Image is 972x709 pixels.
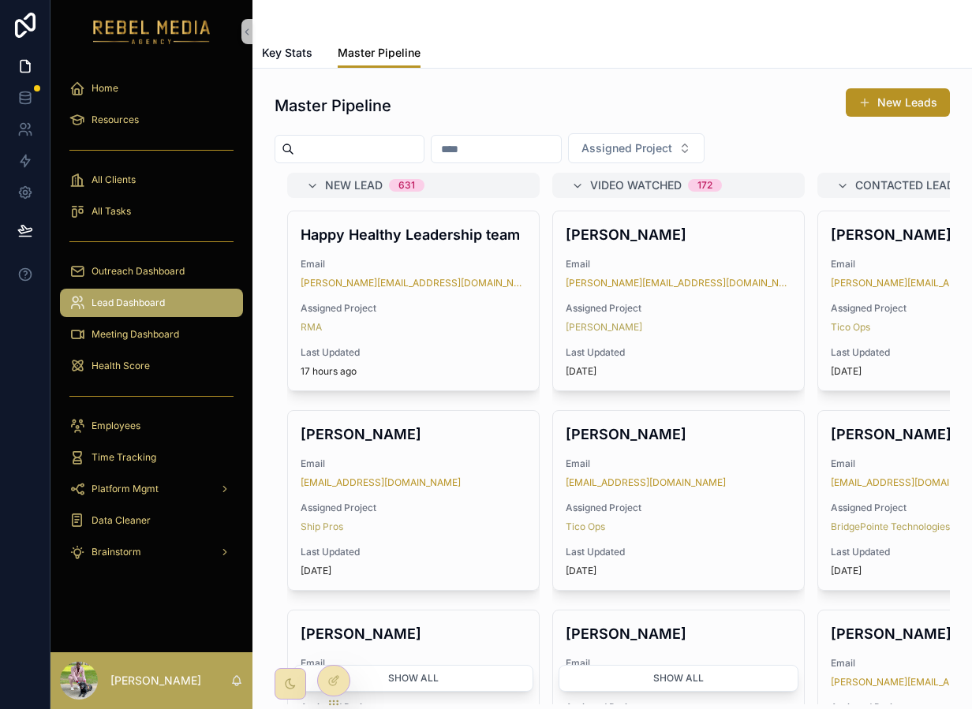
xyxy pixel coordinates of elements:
[566,424,791,445] h4: [PERSON_NAME]
[92,514,151,527] span: Data Cleaner
[275,95,391,117] h1: Master Pipeline
[559,665,798,692] button: Show all
[566,302,791,315] span: Assigned Project
[92,297,165,309] span: Lead Dashboard
[92,174,136,186] span: All Clients
[552,410,805,591] a: [PERSON_NAME]Email[EMAIL_ADDRESS][DOMAIN_NAME]Assigned ProjectTico OpsLast Updated[DATE]
[287,410,540,591] a: [PERSON_NAME]Email[EMAIL_ADDRESS][DOMAIN_NAME]Assigned ProjectShip ProsLast Updated[DATE]
[92,265,185,278] span: Outreach Dashboard
[60,289,243,317] a: Lead Dashboard
[262,45,312,61] span: Key Stats
[566,623,791,644] h4: [PERSON_NAME]
[566,565,596,577] p: [DATE]
[338,45,421,61] span: Master Pipeline
[566,521,605,533] a: Tico Ops
[92,451,156,464] span: Time Tracking
[301,258,526,271] span: Email
[566,258,791,271] span: Email
[50,63,252,587] div: scrollable content
[301,277,526,289] a: [PERSON_NAME][EMAIL_ADDRESS][DOMAIN_NAME]
[60,166,243,194] a: All Clients
[855,177,955,193] span: Contacted Lead
[60,538,243,566] a: Brainstorm
[92,114,139,126] span: Resources
[831,365,862,378] p: [DATE]
[566,476,726,489] a: [EMAIL_ADDRESS][DOMAIN_NAME]
[110,673,201,688] p: [PERSON_NAME]
[92,483,159,495] span: Platform Mgmt
[552,211,805,391] a: [PERSON_NAME]Email[PERSON_NAME][EMAIL_ADDRESS][DOMAIN_NAME]Assigned Project[PERSON_NAME]Last Upda...
[568,133,705,163] button: Select Button
[60,352,243,380] a: Health Score
[262,39,312,70] a: Key Stats
[60,257,243,285] a: Outreach Dashboard
[831,565,862,577] p: [DATE]
[92,328,179,341] span: Meeting Dashboard
[92,82,118,95] span: Home
[301,502,526,514] span: Assigned Project
[301,302,526,315] span: Assigned Project
[301,623,526,644] h4: [PERSON_NAME]
[566,321,642,334] a: [PERSON_NAME]
[301,457,526,470] span: Email
[92,420,140,432] span: Employees
[60,320,243,349] a: Meeting Dashboard
[60,74,243,103] a: Home
[92,205,131,218] span: All Tasks
[566,277,791,289] a: [PERSON_NAME][EMAIL_ADDRESS][DOMAIN_NAME]
[566,657,791,670] span: Email
[60,197,243,226] a: All Tasks
[60,412,243,440] a: Employees
[92,546,141,558] span: Brainstorm
[398,179,415,192] div: 631
[60,443,243,472] a: Time Tracking
[846,88,950,117] button: New Leads
[301,521,343,533] a: Ship Pros
[92,360,150,372] span: Health Score
[566,224,791,245] h4: [PERSON_NAME]
[338,39,421,69] a: Master Pipeline
[301,321,322,334] a: RMA
[566,365,596,378] p: [DATE]
[581,140,672,156] span: Assigned Project
[301,476,461,489] a: [EMAIL_ADDRESS][DOMAIN_NAME]
[697,179,712,192] div: 172
[287,211,540,391] a: Happy Healthy Leadership teamEmail[PERSON_NAME][EMAIL_ADDRESS][DOMAIN_NAME]Assigned ProjectRMALas...
[60,506,243,535] a: Data Cleaner
[325,177,383,193] span: New Lead
[566,546,791,558] span: Last Updated
[566,457,791,470] span: Email
[93,19,211,44] img: App logo
[301,546,526,558] span: Last Updated
[60,475,243,503] a: Platform Mgmt
[566,502,791,514] span: Assigned Project
[590,177,682,193] span: Video Watched
[60,106,243,134] a: Resources
[301,565,331,577] p: [DATE]
[301,224,526,245] h4: Happy Healthy Leadership team
[301,346,526,359] span: Last Updated
[301,657,526,670] span: Email
[301,424,526,445] h4: [PERSON_NAME]
[293,665,533,692] button: Show all
[831,321,870,334] a: Tico Ops
[831,521,950,533] a: BridgePointe Technologies
[301,365,357,378] p: 17 hours ago
[566,346,791,359] span: Last Updated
